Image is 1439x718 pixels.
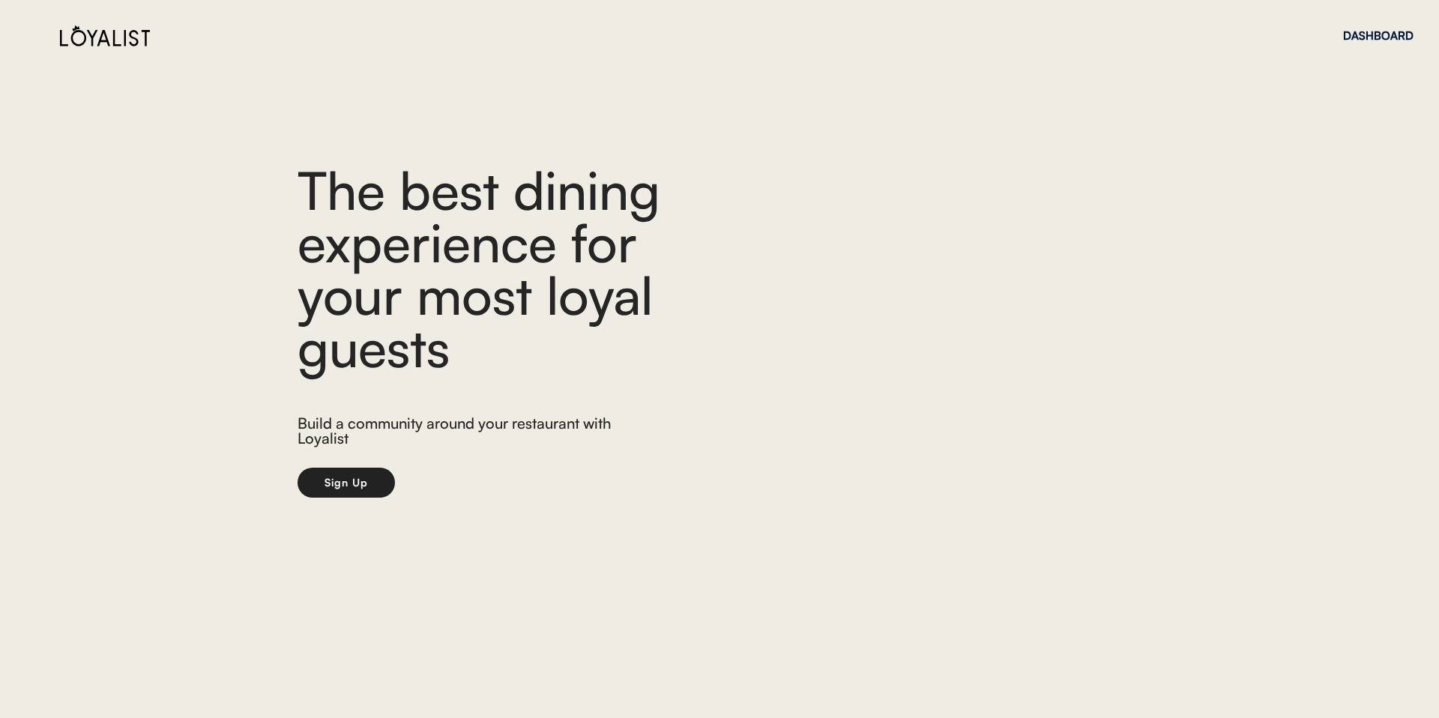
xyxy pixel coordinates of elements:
img: yH5BAEAAAAALAAAAAABAAEAAAIBRAA7 [792,120,1141,543]
div: DASHBOARD [1343,30,1414,41]
div: The best dining experience for your most loyal guests [298,163,747,373]
img: Loyalist%20Logo%20Black.svg [60,25,150,46]
div: Build a community around your restaurant with Loyalist [298,416,625,450]
button: Sign Up [298,468,395,498]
